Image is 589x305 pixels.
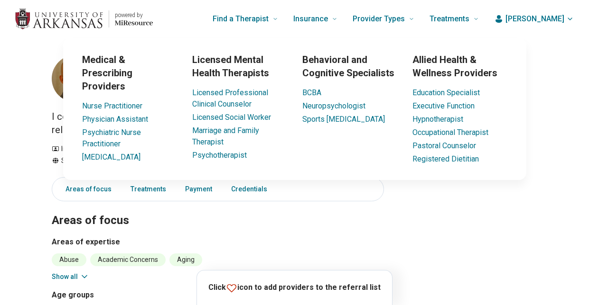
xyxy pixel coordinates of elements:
a: [MEDICAL_DATA] [82,152,140,161]
a: Marriage and Family Therapist [192,126,259,146]
a: Licensed Professional Clinical Counselor [192,88,268,108]
span: Provider Types [353,12,405,26]
a: Physician Assistant [82,115,148,124]
p: Click icon to add providers to the referral list [208,282,381,294]
span: [PERSON_NAME] [505,13,564,25]
h3: Allied Health & Wellness Providers [412,53,507,80]
button: Show all [52,272,89,282]
div: Provider Types [6,38,583,180]
a: Education Specialist [412,88,480,97]
a: Occupational Therapist [412,128,488,137]
a: Sports [MEDICAL_DATA] [302,115,385,124]
h3: Age groups [52,289,214,301]
a: Pastoral Counselor [412,141,476,150]
h3: Behavioral and Cognitive Specialists [302,53,397,80]
a: Hypnotherapist [412,115,463,124]
li: Academic Concerns [90,253,166,266]
a: Home page [15,4,153,34]
a: Treatments [125,179,172,199]
span: Treatments [430,12,469,26]
a: Psychotherapist [192,151,247,160]
h3: Licensed Mental Health Therapists [192,53,287,80]
a: Licensed Social Worker [192,113,271,122]
p: powered by [115,11,153,19]
a: Payment [179,179,218,199]
li: Abuse [52,253,86,266]
h3: Areas of expertise [52,236,384,248]
a: Executive Function [412,101,475,110]
a: BCBA [302,88,321,97]
a: Credentials [225,179,279,199]
span: Find a Therapist [213,12,269,26]
h2: Areas of focus [52,190,384,229]
li: Aging [169,253,202,266]
h3: Medical & Prescribing Providers [82,53,177,93]
a: Neuropsychologist [302,101,365,110]
a: Registered Dietitian [412,154,479,163]
a: Psychiatric Nurse Practitioner [82,128,141,148]
a: Nurse Practitioner [82,101,142,110]
button: [PERSON_NAME] [494,13,574,25]
a: Areas of focus [54,179,117,199]
span: Insurance [293,12,328,26]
